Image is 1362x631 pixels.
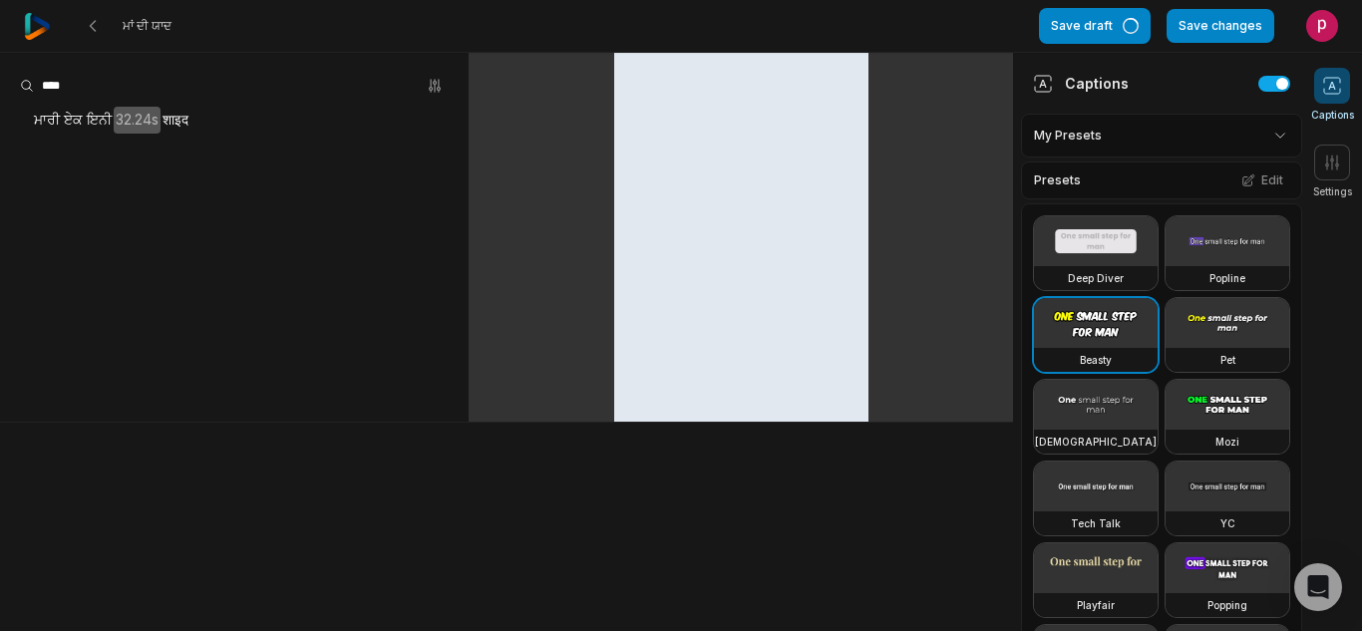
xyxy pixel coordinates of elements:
[1039,8,1151,44] button: Save draft
[32,107,62,134] span: ਮਾਰੀ
[161,107,190,134] span: शाइद
[1080,352,1112,368] h3: Beasty
[114,107,161,134] span: 32.24s
[1311,108,1354,123] span: Captions
[1220,352,1235,368] h3: Pet
[1311,68,1354,123] button: Captions
[123,18,171,34] span: ਮਾਂ ਦੀ ਯਾਦ
[1313,145,1352,199] button: Settings
[85,107,114,134] span: ਇਨੀ
[1167,9,1274,43] button: Save changes
[1215,434,1239,450] h3: Mozi
[1033,73,1129,94] div: Captions
[1035,434,1157,450] h3: [DEMOGRAPHIC_DATA]
[1207,597,1247,613] h3: Popping
[1071,515,1121,531] h3: Tech Talk
[1021,161,1302,199] div: Presets
[1209,270,1245,286] h3: Popline
[1068,270,1124,286] h3: Deep Diver
[62,107,85,134] span: ਏਕ
[1313,184,1352,199] span: Settings
[1077,597,1115,613] h3: Playfair
[1021,114,1302,158] div: My Presets
[1294,563,1342,611] div: Open Intercom Messenger
[24,13,51,40] img: reap
[1220,515,1235,531] h3: YC
[1235,167,1289,193] button: Edit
